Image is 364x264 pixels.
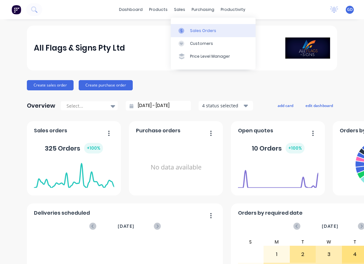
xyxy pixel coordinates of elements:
[171,5,188,14] div: sales
[218,5,249,14] div: productivity
[238,127,273,135] span: Open quotes
[252,143,305,153] div: 10 Orders
[171,50,256,63] a: Price Level Manager
[79,80,133,90] button: Create purchase order
[84,143,103,153] div: + 100 %
[202,102,242,109] div: 4 status selected
[190,41,213,46] div: Customers
[301,101,337,110] button: edit dashboard
[238,238,264,246] div: S
[190,54,230,59] div: Price Level Manager
[118,223,134,230] span: [DATE]
[34,42,125,54] div: All Flags & Signs Pty Ltd
[136,137,216,198] div: No data available
[190,28,216,34] div: Sales Orders
[285,37,330,59] img: All Flags & Signs Pty Ltd
[12,5,21,14] img: Factory
[322,223,338,230] span: [DATE]
[290,238,316,246] div: T
[316,238,342,246] div: W
[171,37,256,50] a: Customers
[116,5,146,14] a: dashboard
[316,246,342,262] div: 3
[290,246,316,262] div: 2
[199,101,253,111] button: 4 status selected
[188,5,218,14] div: purchasing
[34,127,67,135] span: Sales orders
[45,143,103,153] div: 325 Orders
[27,80,74,90] button: Create sales order
[347,7,353,12] span: GD
[27,99,55,112] div: Overview
[273,101,297,110] button: add card
[264,246,289,262] div: 1
[286,143,305,153] div: + 100 %
[146,5,171,14] div: products
[171,24,256,37] a: Sales Orders
[136,127,180,135] span: Purchase orders
[264,238,290,246] div: M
